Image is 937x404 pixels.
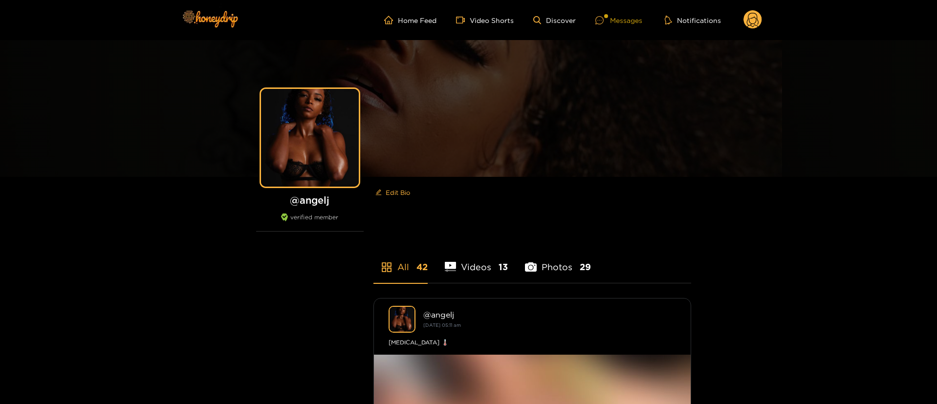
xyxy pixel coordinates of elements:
[416,261,428,273] span: 42
[256,213,364,232] div: verified member
[389,338,676,347] div: [MEDICAL_DATA] 🌡️
[499,261,508,273] span: 13
[384,16,398,24] span: home
[386,188,410,197] span: Edit Bio
[423,310,676,319] div: @ angelj
[525,239,591,283] li: Photos
[662,15,724,25] button: Notifications
[381,261,392,273] span: appstore
[256,194,364,206] h1: @ angelj
[580,261,591,273] span: 29
[384,16,436,24] a: Home Feed
[375,189,382,196] span: edit
[423,322,461,328] small: [DATE] 05:11 am
[373,185,412,200] button: editEdit Bio
[533,16,576,24] a: Discover
[595,15,642,26] div: Messages
[456,16,470,24] span: video-camera
[389,306,415,333] img: angelj
[456,16,514,24] a: Video Shorts
[445,239,508,283] li: Videos
[373,239,428,283] li: All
